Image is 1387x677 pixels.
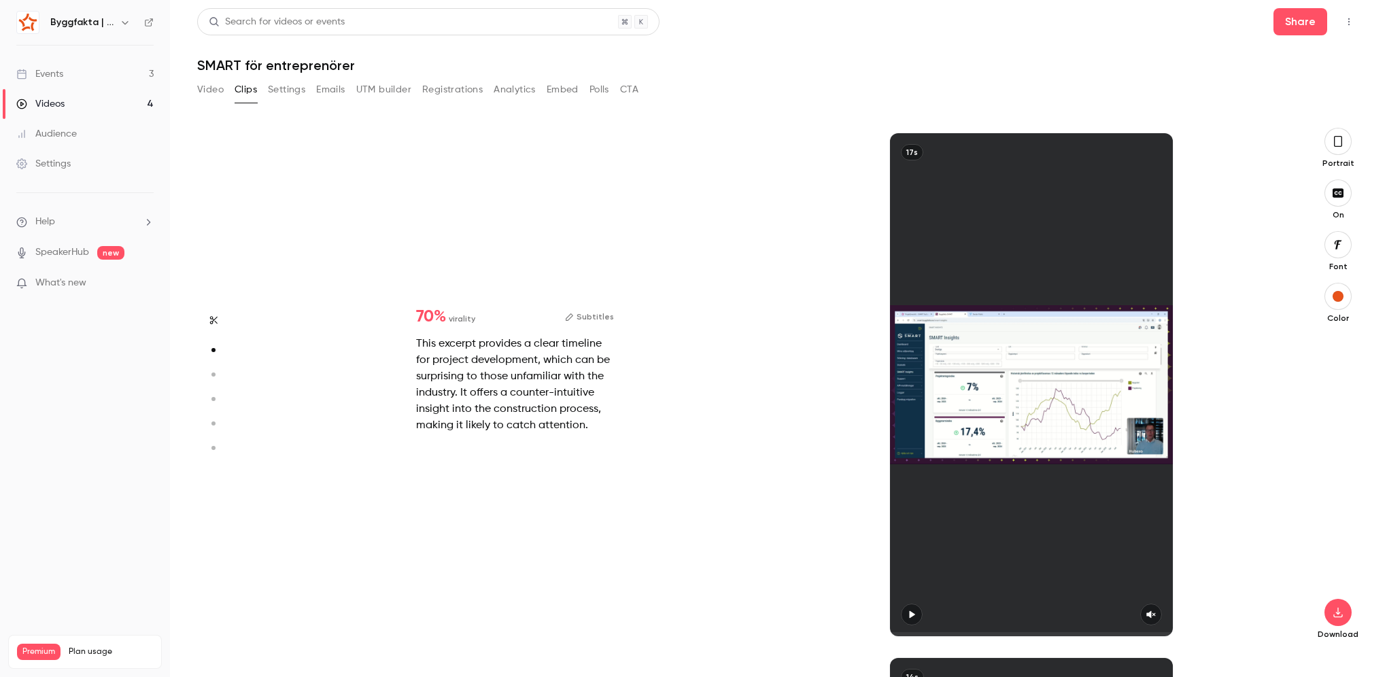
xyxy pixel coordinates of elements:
[416,309,446,325] span: 70 %
[356,79,411,101] button: UTM builder
[197,57,1360,73] h1: SMART för entreprenörer
[1316,313,1360,324] p: Color
[209,15,345,29] div: Search for videos or events
[589,79,609,101] button: Polls
[69,646,153,657] span: Plan usage
[16,67,63,81] div: Events
[1316,158,1360,169] p: Portrait
[422,79,483,101] button: Registrations
[235,79,257,101] button: Clips
[16,127,77,141] div: Audience
[316,79,345,101] button: Emails
[1316,261,1360,272] p: Font
[35,245,89,260] a: SpeakerHub
[494,79,536,101] button: Analytics
[16,97,65,111] div: Videos
[620,79,638,101] button: CTA
[16,215,154,229] li: help-dropdown-opener
[17,644,61,660] span: Premium
[547,79,579,101] button: Embed
[1316,629,1360,640] p: Download
[97,246,124,260] span: new
[35,215,55,229] span: Help
[416,336,614,434] div: This excerpt provides a clear timeline for project development, which can be surprising to those ...
[1273,8,1327,35] button: Share
[35,276,86,290] span: What's new
[137,277,154,290] iframe: Noticeable Trigger
[268,79,305,101] button: Settings
[1338,11,1360,33] button: Top Bar Actions
[197,79,224,101] button: Video
[1316,209,1360,220] p: On
[50,16,114,29] h6: Byggfakta | Powered by Hubexo
[449,313,475,325] span: virality
[16,157,71,171] div: Settings
[565,309,614,325] button: Subtitles
[17,12,39,33] img: Byggfakta | Powered by Hubexo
